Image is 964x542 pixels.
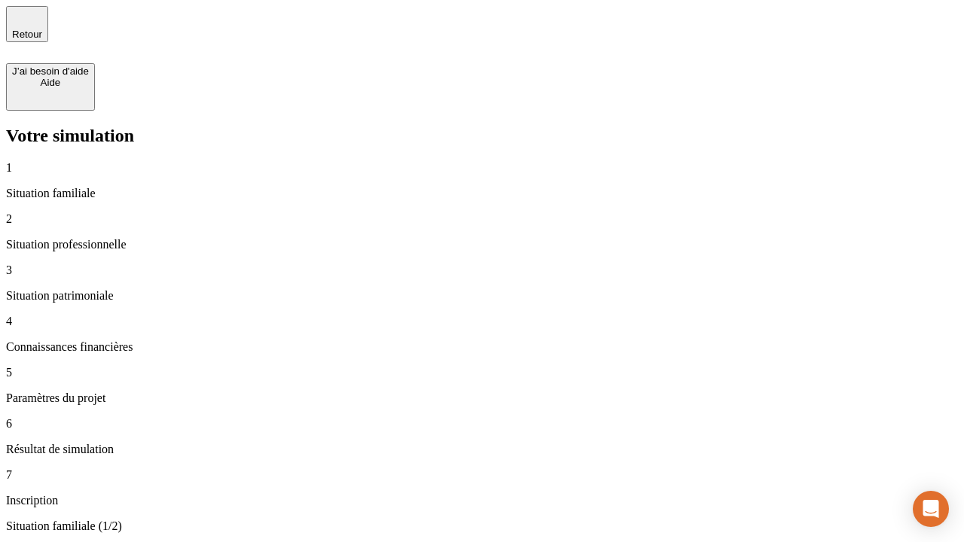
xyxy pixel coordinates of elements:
[6,417,958,431] p: 6
[913,491,949,527] div: Open Intercom Messenger
[6,391,958,405] p: Paramètres du projet
[6,340,958,354] p: Connaissances financières
[6,263,958,277] p: 3
[6,519,958,533] p: Situation familiale (1/2)
[6,443,958,456] p: Résultat de simulation
[6,315,958,328] p: 4
[6,212,958,226] p: 2
[6,126,958,146] h2: Votre simulation
[6,289,958,303] p: Situation patrimoniale
[6,238,958,251] p: Situation professionnelle
[6,161,958,175] p: 1
[6,187,958,200] p: Situation familiale
[12,77,89,88] div: Aide
[12,29,42,40] span: Retour
[6,494,958,507] p: Inscription
[6,468,958,482] p: 7
[6,6,48,42] button: Retour
[12,65,89,77] div: J’ai besoin d'aide
[6,366,958,379] p: 5
[6,63,95,111] button: J’ai besoin d'aideAide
